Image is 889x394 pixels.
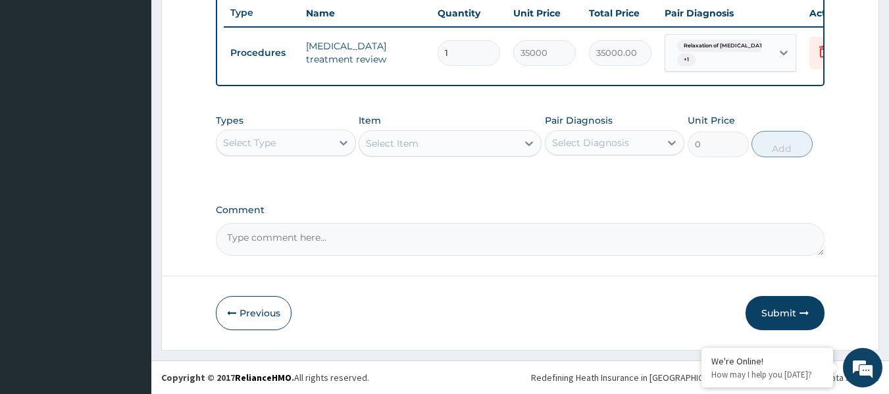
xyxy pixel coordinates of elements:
[68,74,221,91] div: Chat with us now
[711,355,823,367] div: We're Online!
[216,205,825,216] label: Comment
[224,41,299,65] td: Procedures
[711,369,823,380] p: How may I help you today?
[531,371,879,384] div: Redefining Heath Insurance in [GEOGRAPHIC_DATA] using Telemedicine and Data Science!
[24,66,53,99] img: d_794563401_company_1708531726252_794563401
[224,1,299,25] th: Type
[161,372,294,383] strong: Copyright © 2017 .
[223,136,276,149] div: Select Type
[216,115,243,126] label: Types
[216,296,292,330] button: Previous
[7,258,251,304] textarea: Type your message and hit 'Enter'
[688,114,735,127] label: Unit Price
[751,131,813,157] button: Add
[299,33,431,72] td: [MEDICAL_DATA] treatment review
[746,296,825,330] button: Submit
[677,39,775,53] span: Relaxation of [MEDICAL_DATA]
[677,53,696,66] span: + 1
[552,136,629,149] div: Select Diagnosis
[545,114,613,127] label: Pair Diagnosis
[76,115,182,248] span: We're online!
[235,372,292,383] a: RelianceHMO
[151,360,889,394] footer: All rights reserved.
[216,7,247,38] div: Minimize live chat window
[359,114,381,127] label: Item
